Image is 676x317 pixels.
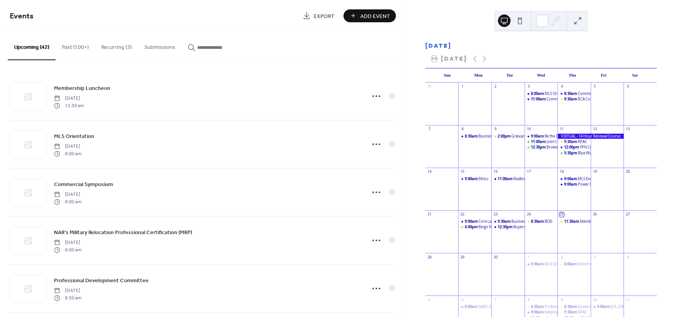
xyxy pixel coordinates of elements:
div: 17 [526,170,531,174]
div: 7 [427,127,432,132]
span: 8:30am [465,134,478,139]
span: Export [314,12,334,20]
span: 8:00am [531,261,545,267]
a: Membership Luncheon [54,84,110,93]
div: VIRTUAL - 14 Hour Renewal Course [557,134,624,139]
div: 2 [559,255,564,260]
span: 8:30am [531,304,545,309]
span: 12:30pm [531,145,547,150]
div: 18 [559,170,564,174]
div: MLS Everything CMA [557,176,591,181]
div: 4 [626,255,630,260]
span: 9:00am [465,176,478,181]
div: BOD [545,219,552,224]
span: 8:00 am [54,150,81,157]
div: [US_STATE] Military Specialist (FMS) [611,304,669,309]
div: Buyers Agent Bootcamp [491,224,525,229]
div: 21 [427,212,432,217]
a: Professional Development Committee [54,276,149,285]
div: 10 [593,297,597,302]
div: Professional Development Committee [525,304,558,309]
div: 25 [559,212,564,217]
span: 11:30 am [54,102,84,109]
span: 8:00am [531,91,545,96]
span: NAR’s Military Relocation Professional Certification (MRP) [54,229,192,237]
div: Professional Development Committee [545,304,609,309]
a: MLS Orientation [54,132,94,141]
span: [DATE] [54,239,81,246]
div: Sun [431,68,463,82]
div: 15 [460,170,465,174]
div: MLS Orientation [525,261,558,267]
div: 3 [526,84,531,89]
div: 3 [593,255,597,260]
div: 2 [493,84,498,89]
span: 9:00am [564,176,578,181]
span: 8:00 am [54,246,81,253]
span: Add Event [360,12,390,20]
span: 6:00pm [465,224,478,229]
div: 30 [493,255,498,260]
span: 9:30am [564,139,578,144]
span: 12:00pm [564,145,580,150]
div: YPN Committee Meeting [557,145,591,150]
div: Commercial Forum [557,91,591,96]
span: 11:00am [498,176,513,181]
span: Commercial Symposium [54,181,113,189]
span: 9:30am [564,97,578,102]
span: 5:30pm [564,150,578,156]
div: 8 [526,297,531,302]
div: Sat [619,68,651,82]
div: NAR’s Military Relocation Professional Certification (MRP) [478,304,576,309]
div: 6 [626,84,630,89]
span: 8:30am [531,219,545,224]
div: Ethics [478,176,489,181]
div: 1 [526,255,531,260]
div: 5 [427,297,432,302]
div: 23 [493,212,498,217]
span: 9:30am [564,310,578,315]
div: 19 [593,170,597,174]
div: Membership Luncheon [557,219,591,224]
span: 8:00am [564,261,578,267]
a: Export [297,9,340,22]
div: 31 [427,84,432,89]
div: RPAC [557,310,591,315]
div: YPN Committee Meeting [580,145,621,150]
div: Grievance Committee [511,134,548,139]
div: Keeping Up with MLS Rules [525,310,558,315]
div: 11 [559,127,564,132]
div: Business Building and Time Management [511,219,581,224]
div: MLS Orientation [525,91,558,96]
div: 12 [593,127,597,132]
span: 2:00pm [498,134,511,139]
div: Blue Wahoos with YPN [557,150,591,156]
div: 10 [526,127,531,132]
div: MLS Orientation [545,261,572,267]
div: Governmental Affairs [578,304,615,309]
div: Realtor Safety and Security at ECSO [491,176,525,181]
div: RCA Committee [557,97,591,102]
div: RPAC [578,310,587,315]
div: Fri [588,68,619,82]
div: Business Partners Committee [458,134,491,139]
div: Power Close - Virtual [557,182,591,187]
button: Add Event [343,9,396,22]
div: Mon [463,68,494,82]
div: Wed [525,68,557,82]
div: Membership Luncheon [580,219,620,224]
span: 8:30am [564,91,578,96]
div: Broker Round Table with [US_STATE] Realtors Leadership [547,145,642,150]
div: 5 [593,84,597,89]
div: 6 [460,297,465,302]
div: Commercial Forum [578,91,611,96]
span: Professional Development Committee [54,277,149,285]
button: Recurring (3) [95,32,138,59]
span: 8:00 am [54,198,81,205]
div: NAR’s Military Relocation Professional Certification (MRP) [458,304,491,309]
span: 9:00am [597,304,611,309]
div: Community Relations Committee [547,97,603,102]
a: NAR’s Military Relocation Professional Certification (MRP) [54,228,192,237]
span: 9:00am [465,219,478,224]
